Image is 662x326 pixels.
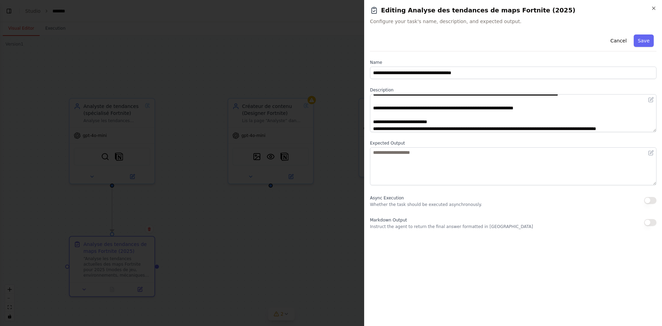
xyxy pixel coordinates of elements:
[370,87,656,93] label: Description
[370,6,656,15] h2: Editing Analyse des tendances de maps Fortnite (2025)
[370,18,656,25] span: Configure your task's name, description, and expected output.
[370,224,533,229] p: Instruct the agent to return the final answer formatted in [GEOGRAPHIC_DATA]
[370,202,482,207] p: Whether the task should be executed asynchronously.
[647,149,655,157] button: Open in editor
[370,60,656,65] label: Name
[634,34,654,47] button: Save
[647,96,655,104] button: Open in editor
[606,34,631,47] button: Cancel
[370,218,407,223] span: Markdown Output
[370,196,404,200] span: Async Execution
[370,140,656,146] label: Expected Output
